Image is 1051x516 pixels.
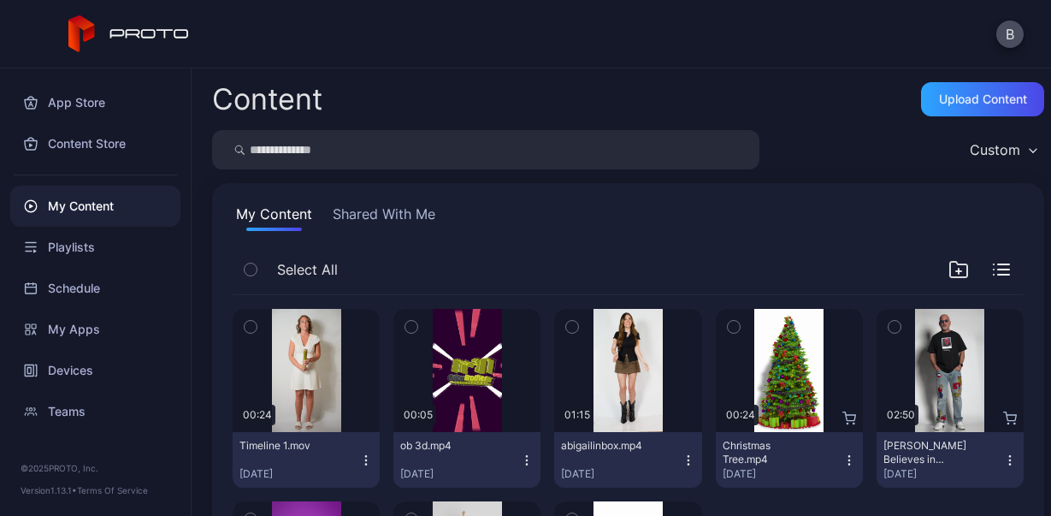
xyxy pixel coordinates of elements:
div: © 2025 PROTO, Inc. [21,461,170,475]
div: [DATE] [883,467,1003,481]
a: Playlists [10,227,180,268]
div: Christmas Tree.mp4 [723,439,817,466]
div: ob 3d.mp4 [400,439,494,453]
span: Select All [277,259,338,280]
button: Upload Content [921,82,1044,116]
button: Shared With Me [329,204,439,231]
div: Upload Content [939,92,1027,106]
a: Schedule [10,268,180,309]
a: My Apps [10,309,180,350]
a: Teams [10,391,180,432]
a: Content Store [10,123,180,164]
div: [DATE] [239,467,359,481]
button: B [996,21,1024,48]
div: [DATE] [561,467,681,481]
div: [DATE] [400,467,520,481]
button: Christmas Tree.mp4[DATE] [716,432,863,488]
button: ob 3d.mp4[DATE] [393,432,540,488]
button: My Content [233,204,316,231]
button: Custom [961,130,1044,169]
a: Devices [10,350,180,391]
div: Content [212,85,322,114]
div: Howie Mandel Believes in Proto.mp4 [883,439,977,466]
button: [PERSON_NAME] Believes in Proto.mp4[DATE] [877,432,1024,488]
div: [DATE] [723,467,842,481]
button: abigailinbox.mp4[DATE] [554,432,701,488]
a: My Content [10,186,180,227]
span: Version 1.13.1 • [21,485,77,495]
a: App Store [10,82,180,123]
a: Terms Of Service [77,485,148,495]
button: Timeline 1.mov[DATE] [233,432,380,488]
div: Timeline 1.mov [239,439,334,453]
div: abigailinbox.mp4 [561,439,655,453]
div: Custom [970,141,1020,158]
